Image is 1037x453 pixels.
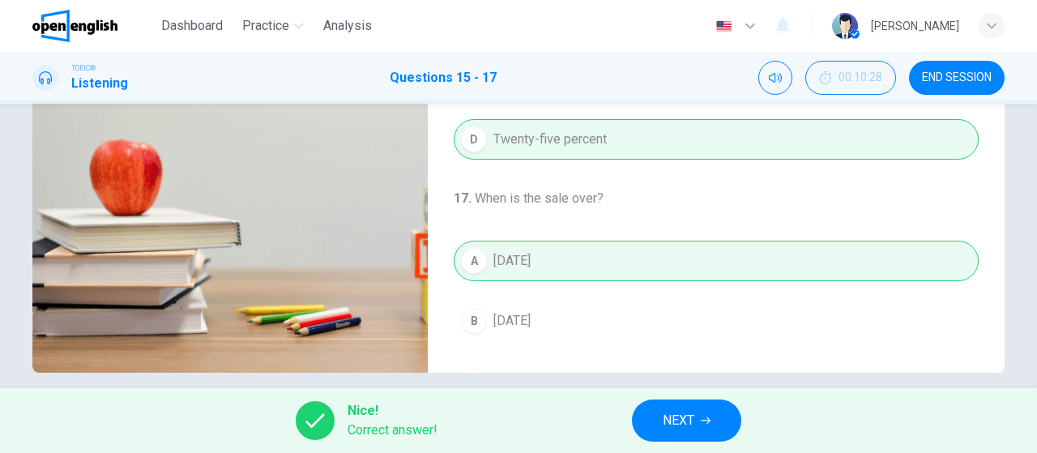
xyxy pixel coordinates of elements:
[909,61,1005,95] button: END SESSION
[805,61,896,95] div: Hide
[32,10,117,42] img: OpenEnglish logo
[454,189,979,208] h4: When is the sale over?
[832,13,858,39] img: Profile picture
[348,401,437,421] span: Nice!
[71,74,128,93] h1: Listening
[632,400,741,442] button: NEXT
[155,11,229,41] button: Dashboard
[871,16,959,36] div: [PERSON_NAME]
[161,16,223,36] span: Dashboard
[317,11,378,41] button: Analysis
[71,62,96,74] span: TOEIC®
[32,10,155,42] a: OpenEnglish logo
[922,71,992,84] span: END SESSION
[454,190,475,206] h4: 17 .
[348,421,437,440] span: Correct answer!
[236,11,310,41] button: Practice
[663,409,694,432] span: NEXT
[714,20,734,32] img: en
[242,16,289,36] span: Practice
[805,61,896,95] button: 00:10:28
[323,16,372,36] span: Analysis
[758,61,792,95] div: Mute
[390,68,497,88] h1: Questions 15 - 17
[839,71,882,84] span: 00:10:28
